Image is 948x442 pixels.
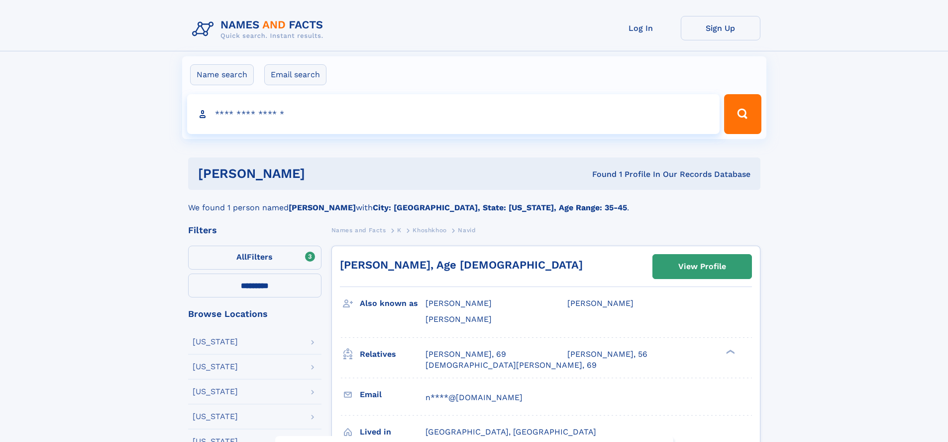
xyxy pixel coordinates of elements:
div: [US_STATE] [193,363,238,371]
span: All [236,252,247,262]
a: Names and Facts [331,224,386,236]
label: Email search [264,64,326,85]
a: [PERSON_NAME], 69 [425,349,506,360]
span: [GEOGRAPHIC_DATA], [GEOGRAPHIC_DATA] [425,427,596,437]
div: ❯ [724,348,736,355]
a: Khoshkhoo [413,224,446,236]
span: Khoshkhoo [413,227,446,234]
h3: Also known as [360,295,425,312]
button: Search Button [724,94,761,134]
img: Logo Names and Facts [188,16,331,43]
a: [PERSON_NAME], 56 [567,349,647,360]
b: City: [GEOGRAPHIC_DATA], State: [US_STATE], Age Range: 35-45 [373,203,627,212]
h3: Lived in [360,424,425,441]
span: K [397,227,402,234]
a: K [397,224,402,236]
div: View Profile [678,255,726,278]
div: Filters [188,226,321,235]
div: [US_STATE] [193,413,238,421]
span: [PERSON_NAME] [567,298,633,308]
div: [US_STATE] [193,338,238,346]
h3: Relatives [360,346,425,363]
span: [PERSON_NAME] [425,314,492,324]
a: Log In [601,16,681,40]
b: [PERSON_NAME] [289,203,356,212]
div: Browse Locations [188,309,321,318]
a: [PERSON_NAME], Age [DEMOGRAPHIC_DATA] [340,259,583,271]
div: Found 1 Profile In Our Records Database [448,169,750,180]
input: search input [187,94,720,134]
div: We found 1 person named with . [188,190,760,214]
span: [PERSON_NAME] [425,298,492,308]
h3: Email [360,386,425,403]
div: [US_STATE] [193,388,238,396]
h1: [PERSON_NAME] [198,167,449,180]
label: Filters [188,246,321,270]
label: Name search [190,64,254,85]
a: [DEMOGRAPHIC_DATA][PERSON_NAME], 69 [425,360,597,371]
a: Sign Up [681,16,760,40]
a: View Profile [653,255,751,279]
span: Navid [458,227,476,234]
